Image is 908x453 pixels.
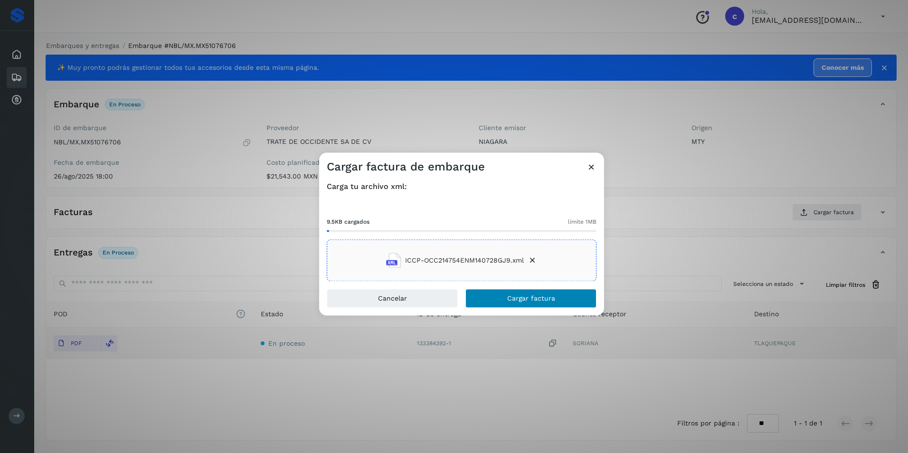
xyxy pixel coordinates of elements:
button: Cancelar [327,289,458,308]
span: ICCP-OCC214754ENM140728GJ9.xml [405,255,524,265]
span: Cancelar [378,295,407,302]
span: límite 1MB [568,218,596,226]
button: Cargar factura [465,289,596,308]
h3: Cargar factura de embarque [327,160,485,174]
span: Cargar factura [507,295,555,302]
span: 9.5KB cargados [327,218,369,226]
h4: Carga tu archivo xml: [327,182,596,191]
